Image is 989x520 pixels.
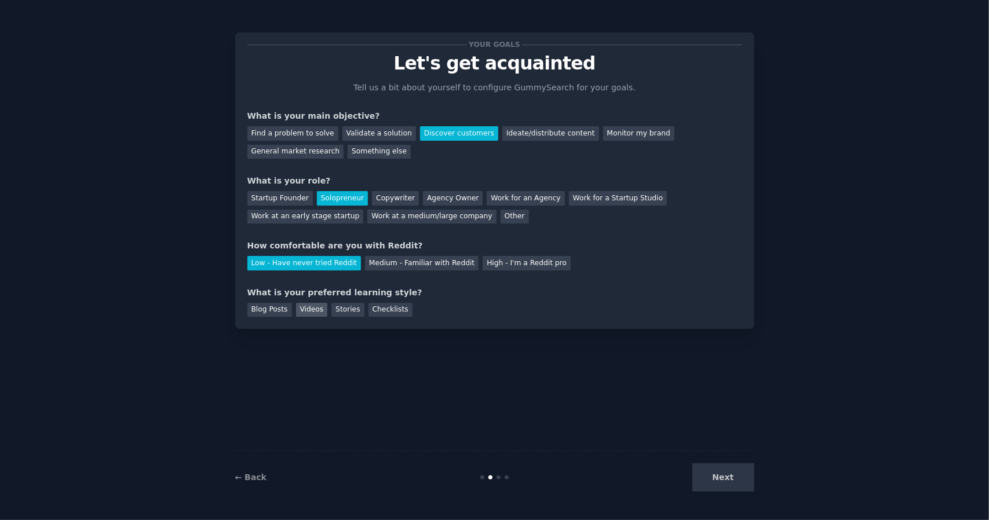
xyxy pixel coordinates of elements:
div: What is your role? [247,175,742,187]
div: Solopreneur [317,191,368,206]
div: Work for an Agency [487,191,564,206]
div: General market research [247,145,344,159]
div: Stories [331,303,364,317]
div: Medium - Familiar with Reddit [365,256,479,270]
div: Validate a solution [342,126,416,141]
div: Work at a medium/large company [367,210,496,224]
span: Your goals [467,39,523,51]
div: How comfortable are you with Reddit? [247,240,742,252]
div: Blog Posts [247,303,292,317]
div: Other [501,210,529,224]
div: Copywriter [372,191,419,206]
div: Checklists [368,303,413,317]
div: Monitor my brand [603,126,674,141]
a: ← Back [235,473,267,482]
div: Startup Founder [247,191,313,206]
div: Discover customers [420,126,498,141]
div: Low - Have never tried Reddit [247,256,361,270]
div: Work at an early stage startup [247,210,364,224]
div: Agency Owner [423,191,483,206]
div: High - I'm a Reddit pro [483,256,571,270]
p: Let's get acquainted [247,53,742,74]
div: What is your preferred learning style? [247,287,742,299]
div: What is your main objective? [247,110,742,122]
div: Find a problem to solve [247,126,338,141]
div: Something else [348,145,411,159]
div: Ideate/distribute content [502,126,598,141]
div: Work for a Startup Studio [569,191,667,206]
div: Videos [296,303,328,317]
p: Tell us a bit about yourself to configure GummySearch for your goals. [349,82,641,94]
